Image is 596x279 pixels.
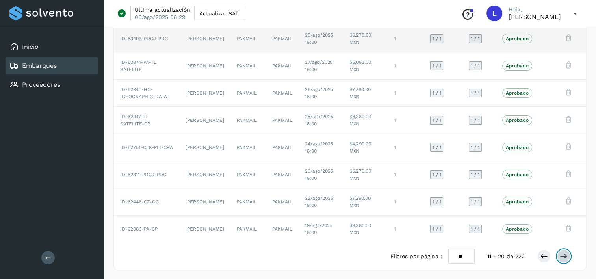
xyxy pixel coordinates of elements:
a: Embarques [22,62,57,69]
td: [PERSON_NAME] [179,188,230,216]
span: 1 / 1 [432,91,441,95]
td: $5,082.00 MXN [343,52,388,80]
td: PAKMAIL [266,134,299,161]
td: 1 [388,52,424,80]
span: 1 / 1 [432,63,441,68]
td: $6,270.00 MXN [343,25,388,52]
td: $7,260.00 MXN [343,188,388,216]
td: 1 [388,216,424,242]
span: 19/ago/2025 18:00 [305,223,332,235]
td: PAKMAIL [266,107,299,134]
td: [PERSON_NAME] [179,216,230,242]
span: ID-62751-CLK-PLI-CKA [120,145,173,150]
td: PAKMAIL [266,52,299,80]
span: ID-63374-PA-TL SATELITE [120,60,156,72]
span: 1 / 1 [432,199,441,204]
a: Inicio [22,43,39,50]
td: [PERSON_NAME] [179,80,230,107]
span: 22/ago/2025 18:00 [305,195,333,208]
span: Filtros por página : [390,252,442,260]
td: [PERSON_NAME] [179,25,230,52]
span: 1 / 1 [432,145,441,150]
span: 27/ago/2025 18:00 [305,60,333,72]
span: 1 / 1 [471,227,480,231]
span: 24/ago/2025 18:00 [305,141,333,154]
span: Actualizar SAT [199,11,238,16]
td: $8,380.00 MXN [343,107,388,134]
span: 1 / 1 [432,118,441,123]
p: Aprobado [506,226,529,232]
span: 1 / 1 [471,118,480,123]
td: PAKMAIL [266,188,299,216]
span: 1 / 1 [471,199,480,204]
span: 1 / 1 [432,227,441,231]
td: 1 [388,107,424,134]
p: Aprobado [506,199,529,205]
span: 1 / 1 [471,36,480,41]
td: PAKMAIL [230,25,266,52]
td: PAKMAIL [266,216,299,242]
span: 1 / 1 [432,36,441,41]
a: Proveedores [22,81,60,88]
span: 25/ago/2025 18:00 [305,114,333,126]
td: $8,380.00 MXN [343,216,388,242]
p: Aprobado [506,36,529,41]
td: 1 [388,188,424,216]
p: Última actualización [135,6,190,13]
td: [PERSON_NAME] [179,134,230,161]
td: PAKMAIL [230,107,266,134]
td: [PERSON_NAME] [179,107,230,134]
p: Aprobado [506,172,529,177]
p: Lucy [509,13,561,20]
span: ID-62446-CZ-GC [120,199,159,205]
div: Inicio [6,38,98,56]
td: PAKMAIL [230,161,266,188]
span: 1 / 1 [471,91,480,95]
p: Aprobado [506,90,529,96]
span: 26/ago/2025 18:00 [305,87,333,99]
td: PAKMAIL [230,52,266,80]
td: [PERSON_NAME] [179,52,230,80]
button: Actualizar SAT [194,6,243,21]
td: PAKMAIL [230,134,266,161]
span: 28/ago/2025 18:00 [305,32,333,45]
p: Aprobado [506,117,529,123]
span: ID-62311-PDCJ-PDC [120,172,166,177]
span: 1 / 1 [471,145,480,150]
p: Aprobado [506,63,529,69]
span: 11 - 20 de 222 [487,252,525,260]
span: ID-62947-TL SATELITE-CP [120,114,150,126]
p: Aprobado [506,145,529,150]
td: $6,270.00 MXN [343,161,388,188]
td: [PERSON_NAME] [179,161,230,188]
td: $4,290.00 MXN [343,134,388,161]
td: PAKMAIL [230,216,266,242]
span: 1 / 1 [432,172,441,177]
div: Proveedores [6,76,98,93]
td: 1 [388,161,424,188]
td: PAKMAIL [266,25,299,52]
p: Hola, [509,6,561,13]
td: 1 [388,134,424,161]
span: ID-63493-PDCJ-PDC [120,36,168,41]
td: PAKMAIL [230,80,266,107]
td: 1 [388,25,424,52]
td: $7,260.00 MXN [343,80,388,107]
span: 1 / 1 [471,63,480,68]
td: PAKMAIL [266,80,299,107]
p: 06/ago/2025 08:29 [135,13,186,20]
span: 1 / 1 [471,172,480,177]
div: Embarques [6,57,98,74]
td: 1 [388,80,424,107]
span: 20/ago/2025 18:00 [305,168,333,181]
td: PAKMAIL [230,188,266,216]
span: ID-62086-PA-CP [120,226,158,232]
span: ID-62945-GC-CZ [120,87,169,99]
td: PAKMAIL [266,161,299,188]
